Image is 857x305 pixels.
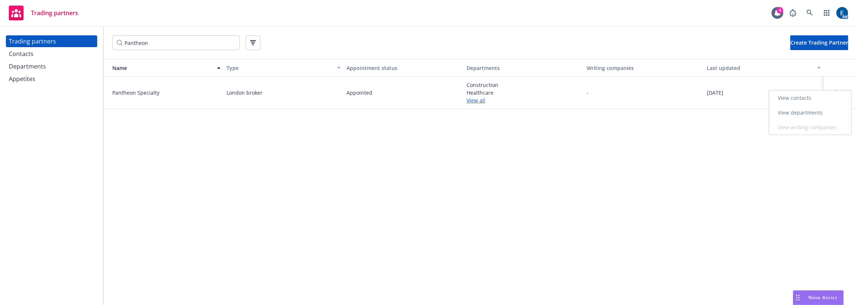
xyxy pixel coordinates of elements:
span: Create Trading Partner [790,39,848,46]
a: Appetites [6,73,97,85]
div: Appetites [9,73,35,85]
div: Contacts [9,48,34,60]
button: Type [224,59,344,77]
div: Departments [467,64,581,72]
a: circleInformation [831,88,840,97]
a: more [841,88,850,97]
div: Type [226,64,333,72]
a: Report a Bug [786,6,800,20]
a: Trading partners [6,3,81,23]
div: Writing companies [587,64,701,72]
div: Departments [9,60,46,72]
img: photo [836,7,848,19]
button: Last updated [704,59,824,77]
button: Departments [464,59,584,77]
span: London broker [226,89,263,97]
a: Contacts [6,48,97,60]
div: Drag to move [793,291,802,305]
button: Name [103,59,224,77]
div: Last updated [707,64,813,72]
a: View all [467,97,581,104]
a: View contacts [769,91,851,105]
button: Appointment status [344,59,464,77]
a: Trading partners [6,35,97,47]
span: - [587,89,589,97]
span: Trading partners [31,10,78,16]
div: Name [106,64,213,72]
button: Create Trading Partner [790,35,848,50]
div: 4 [777,7,783,14]
div: Appointment status [347,64,461,72]
span: Appointed [347,89,372,97]
input: Filter by keyword... [112,35,240,50]
span: Pantheon Specialty [112,89,221,97]
button: Nova Assist [793,290,844,305]
span: Healthcare [467,89,581,97]
a: View departments [769,105,851,120]
a: Search [802,6,817,20]
button: Writing companies [584,59,704,77]
span: [DATE] [707,89,723,97]
span: Construction [467,81,581,89]
span: Nova Assist [808,294,837,301]
a: Departments [6,60,97,72]
div: Trading partners [9,35,56,47]
a: Switch app [819,6,834,20]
